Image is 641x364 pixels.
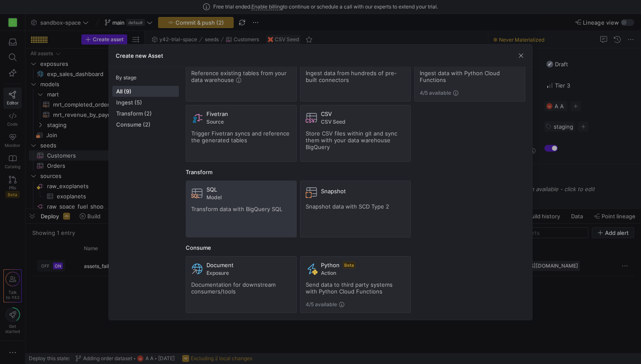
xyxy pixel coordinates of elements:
[191,70,287,83] span: Reference existing tables from your data warehouse
[191,206,282,212] span: Transform data with BigQuery SQL
[191,281,276,295] span: Documentation for downstream consumers/tools
[116,110,175,117] span: Transform (2)
[186,244,525,251] div: Consume
[186,45,297,102] button: Reference existing tables from your data warehouse
[321,119,406,125] span: CSV Seed
[414,45,525,102] button: Ingest data with Python Cloud Functions4/5 available
[420,70,500,83] span: Ingest data with Python Cloud Functions
[321,110,332,117] span: CSV
[116,75,179,81] div: By stage
[306,70,397,83] span: Ingest data from hundreds of pre-built connectors
[300,256,411,313] button: PythonBetaActionSend data to third party systems with Python Cloud Functions4/5 available
[300,181,411,237] button: SnapshotSnapshot data with SCD Type 2
[306,281,393,295] span: Send data to third party systems with Python Cloud Functions
[343,262,355,268] span: Beta
[206,186,217,193] span: SQL
[191,130,290,144] span: Trigger Fivetran syncs and reference the generated tables
[112,119,179,130] button: Consume (2)
[300,45,411,102] button: Ingest data from hundreds of pre-built connectors
[206,110,228,117] span: Fivetran
[321,270,406,276] span: Action
[206,195,291,200] span: Model
[206,270,291,276] span: Exposure
[112,108,179,119] button: Transform (2)
[206,119,291,125] span: Source
[186,105,297,162] button: FivetranSourceTrigger Fivetran syncs and reference the generated tables
[116,121,175,128] span: Consume (2)
[186,256,297,313] button: DocumentExposureDocumentation for downstream consumers/tools
[116,52,163,59] h3: Create new Asset
[300,105,411,162] button: CSVCSV SeedStore CSV files within git and sync them with your data warehouse BigQuery
[116,99,175,106] span: Ingest (5)
[306,203,389,210] span: Snapshot data with SCD Type 2
[206,262,234,268] span: Document
[186,169,525,175] div: Transform
[321,188,346,195] span: Snapshot
[420,90,451,96] span: 4/5 available
[306,130,397,150] span: Store CSV files within git and sync them with your data warehouse BigQuery
[116,88,175,95] span: All (9)
[321,262,340,268] span: Python
[112,97,179,108] button: Ingest (5)
[112,86,179,97] button: All (9)
[306,302,337,308] span: 4/5 available
[186,181,297,237] button: SQLModelTransform data with BigQuery SQL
